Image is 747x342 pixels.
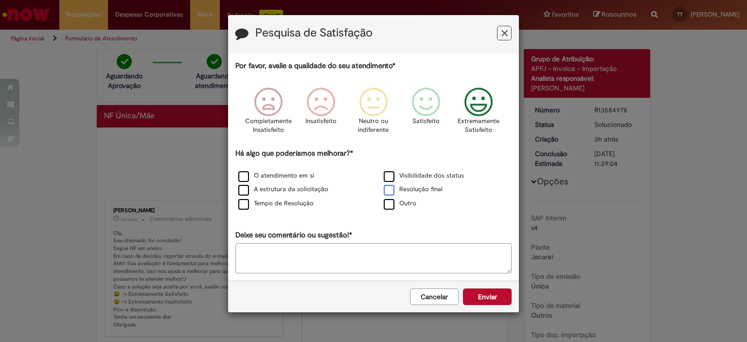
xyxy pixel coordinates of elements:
p: Extremamente Satisfeito [458,117,499,135]
div: Há algo que poderíamos melhorar?* [235,148,512,211]
label: Deixe seu comentário ou sugestão!* [235,230,352,240]
div: Insatisfeito [296,80,346,147]
div: Satisfeito [401,80,451,147]
label: Outro [384,199,416,208]
label: Pesquisa de Satisfação [255,27,373,39]
p: Neutro ou indiferente [356,117,391,135]
div: Neutro ou indiferente [349,80,398,147]
label: Visibilidade dos status [384,171,464,180]
label: A estrutura da solicitação [238,185,328,194]
label: Tempo de Resolução [238,199,314,208]
label: O atendimento em si [238,171,314,180]
label: Resolução final [384,185,443,194]
div: Extremamente Satisfeito [454,80,503,147]
p: Completamente Insatisfeito [245,117,292,135]
p: Satisfeito [412,117,440,126]
p: Insatisfeito [305,117,337,126]
label: Por favor, avalie a qualidade do seu atendimento* [235,61,395,71]
div: Completamente Insatisfeito [243,80,293,147]
button: Enviar [463,288,512,305]
button: Cancelar [410,288,459,305]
